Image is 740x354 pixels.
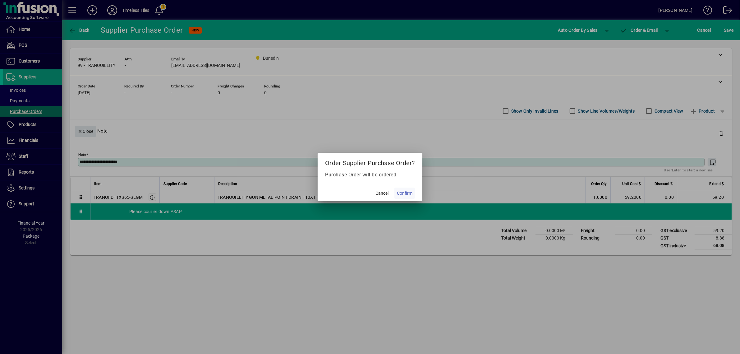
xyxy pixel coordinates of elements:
button: Confirm [394,188,415,199]
span: Cancel [375,190,388,197]
p: Purchase Order will be ordered. [325,171,415,179]
h2: Order Supplier Purchase Order? [318,153,422,171]
span: Confirm [397,190,412,197]
button: Cancel [372,188,392,199]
